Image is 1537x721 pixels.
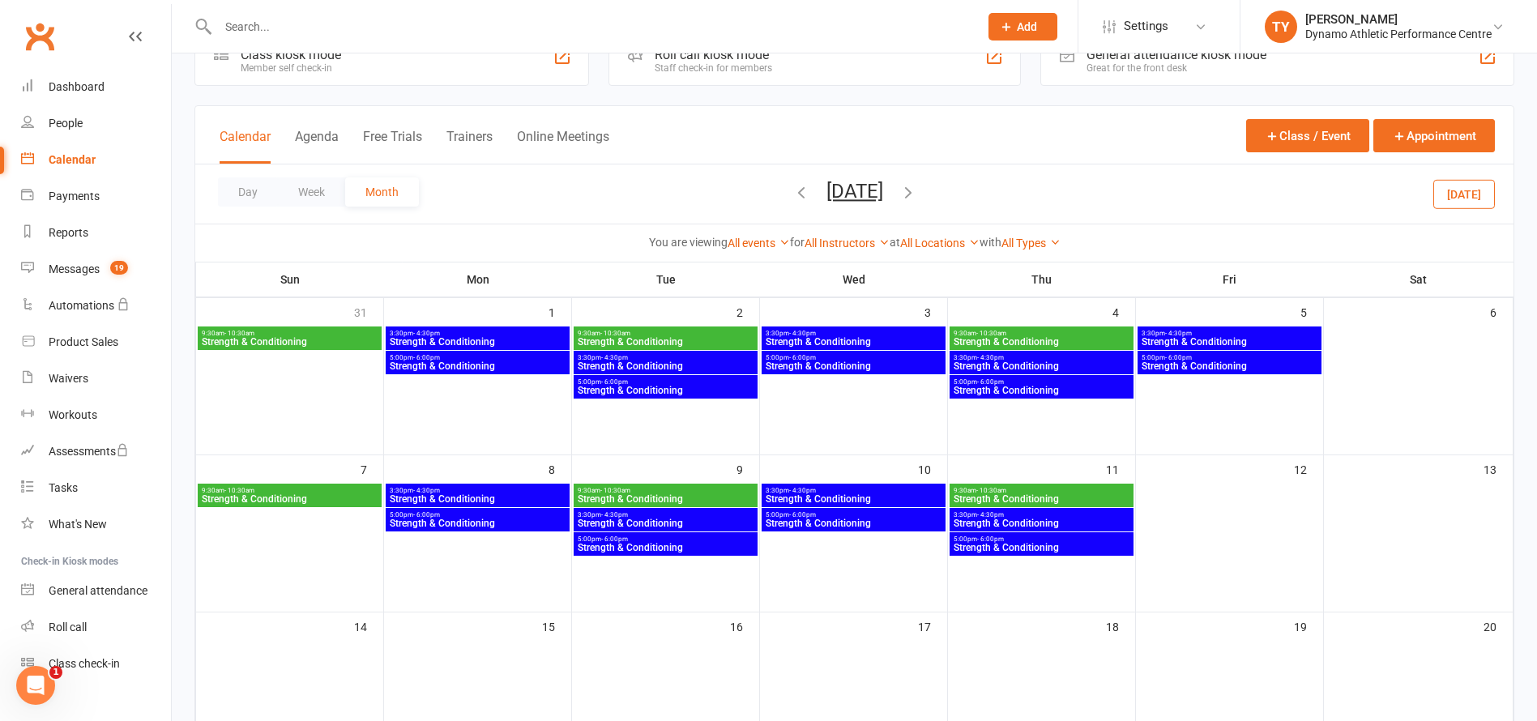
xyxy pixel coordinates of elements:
[21,646,171,682] a: Class kiosk mode
[765,487,942,494] span: 3:30pm
[765,494,942,504] span: Strength & Conditioning
[49,153,96,166] div: Calendar
[572,262,760,297] th: Tue
[577,386,754,395] span: Strength & Conditioning
[600,487,630,494] span: - 10:30am
[765,361,942,371] span: Strength & Conditioning
[977,535,1004,543] span: - 6:00pm
[354,298,383,325] div: 31
[413,330,440,337] span: - 4:30pm
[517,129,609,164] button: Online Meetings
[953,518,1130,528] span: Strength & Conditioning
[213,15,967,38] input: Search...
[577,543,754,552] span: Strength & Conditioning
[21,397,171,433] a: Workouts
[577,494,754,504] span: Strength & Conditioning
[389,487,566,494] span: 3:30pm
[649,236,728,249] strong: You are viewing
[953,543,1130,552] span: Strength & Conditioning
[976,330,1006,337] span: - 10:30am
[196,262,384,297] th: Sun
[201,487,378,494] span: 9:30am
[1112,298,1135,325] div: 4
[918,455,947,482] div: 10
[765,337,942,347] span: Strength & Conditioning
[201,494,378,504] span: Strength & Conditioning
[1165,354,1192,361] span: - 6:00pm
[220,129,271,164] button: Calendar
[21,215,171,251] a: Reports
[790,236,805,249] strong: for
[110,261,128,275] span: 19
[953,378,1130,386] span: 5:00pm
[600,330,630,337] span: - 10:30am
[21,178,171,215] a: Payments
[446,129,493,164] button: Trainers
[384,262,572,297] th: Mon
[1017,20,1037,33] span: Add
[49,518,107,531] div: What's New
[49,80,105,93] div: Dashboard
[49,226,88,239] div: Reports
[736,455,759,482] div: 9
[278,177,345,207] button: Week
[789,511,816,518] span: - 6:00pm
[1373,119,1495,152] button: Appointment
[1141,330,1318,337] span: 3:30pm
[765,511,942,518] span: 5:00pm
[1305,12,1492,27] div: [PERSON_NAME]
[655,47,772,62] div: Roll call kiosk mode
[948,262,1136,297] th: Thu
[980,236,1001,249] strong: with
[389,337,566,347] span: Strength & Conditioning
[765,518,942,528] span: Strength & Conditioning
[601,535,628,543] span: - 6:00pm
[805,237,890,250] a: All Instructors
[49,190,100,203] div: Payments
[49,657,120,670] div: Class check-in
[577,518,754,528] span: Strength & Conditioning
[224,487,254,494] span: - 10:30am
[1265,11,1297,43] div: TY
[542,612,571,639] div: 15
[1490,298,1513,325] div: 6
[21,142,171,178] a: Calendar
[49,299,114,312] div: Automations
[1294,455,1323,482] div: 12
[826,180,883,203] button: [DATE]
[1324,262,1514,297] th: Sat
[924,298,947,325] div: 3
[1124,8,1168,45] span: Settings
[601,378,628,386] span: - 6:00pm
[953,330,1130,337] span: 9:30am
[1087,62,1266,74] div: Great for the front desk
[549,455,571,482] div: 8
[21,69,171,105] a: Dashboard
[900,237,980,250] a: All Locations
[789,487,816,494] span: - 4:30pm
[1246,119,1369,152] button: Class / Event
[49,262,100,275] div: Messages
[413,511,440,518] span: - 6:00pm
[361,455,383,482] div: 7
[977,354,1004,361] span: - 4:30pm
[577,535,754,543] span: 5:00pm
[201,337,378,347] span: Strength & Conditioning
[49,584,147,597] div: General attendance
[976,487,1006,494] span: - 10:30am
[241,47,341,62] div: Class kiosk mode
[760,262,948,297] th: Wed
[953,361,1130,371] span: Strength & Conditioning
[918,612,947,639] div: 17
[389,361,566,371] span: Strength & Conditioning
[728,237,790,250] a: All events
[988,13,1057,41] button: Add
[765,330,942,337] span: 3:30pm
[21,360,171,397] a: Waivers
[389,330,566,337] span: 3:30pm
[201,330,378,337] span: 9:30am
[1136,262,1324,297] th: Fri
[1294,612,1323,639] div: 19
[1433,179,1495,208] button: [DATE]
[1141,361,1318,371] span: Strength & Conditioning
